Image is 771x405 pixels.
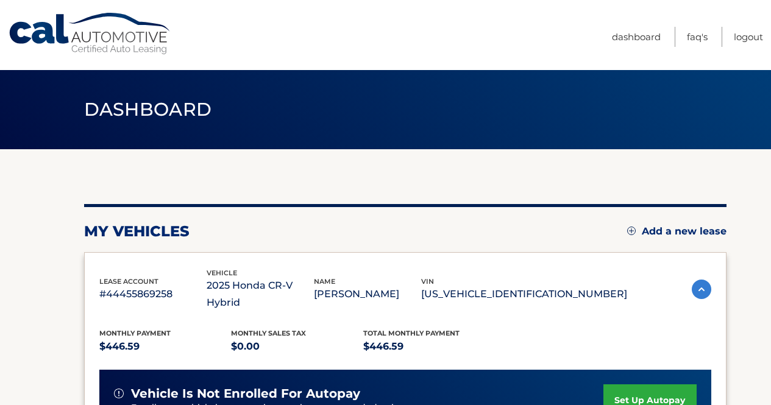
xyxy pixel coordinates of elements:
[99,329,171,337] span: Monthly Payment
[131,386,360,401] span: vehicle is not enrolled for autopay
[612,27,661,47] a: Dashboard
[421,286,627,303] p: [US_VEHICLE_IDENTIFICATION_NUMBER]
[231,338,363,355] p: $0.00
[363,338,496,355] p: $446.59
[421,277,434,286] span: vin
[314,286,421,303] p: [PERSON_NAME]
[692,280,711,299] img: accordion-active.svg
[207,277,314,311] p: 2025 Honda CR-V Hybrid
[627,225,727,238] a: Add a new lease
[314,277,335,286] span: name
[84,98,212,121] span: Dashboard
[114,389,124,398] img: alert-white.svg
[687,27,708,47] a: FAQ's
[8,12,172,55] a: Cal Automotive
[734,27,763,47] a: Logout
[84,222,190,241] h2: my vehicles
[99,286,207,303] p: #44455869258
[207,269,237,277] span: vehicle
[363,329,460,337] span: Total Monthly Payment
[627,227,636,235] img: add.svg
[231,329,306,337] span: Monthly sales Tax
[99,338,232,355] p: $446.59
[99,277,158,286] span: lease account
